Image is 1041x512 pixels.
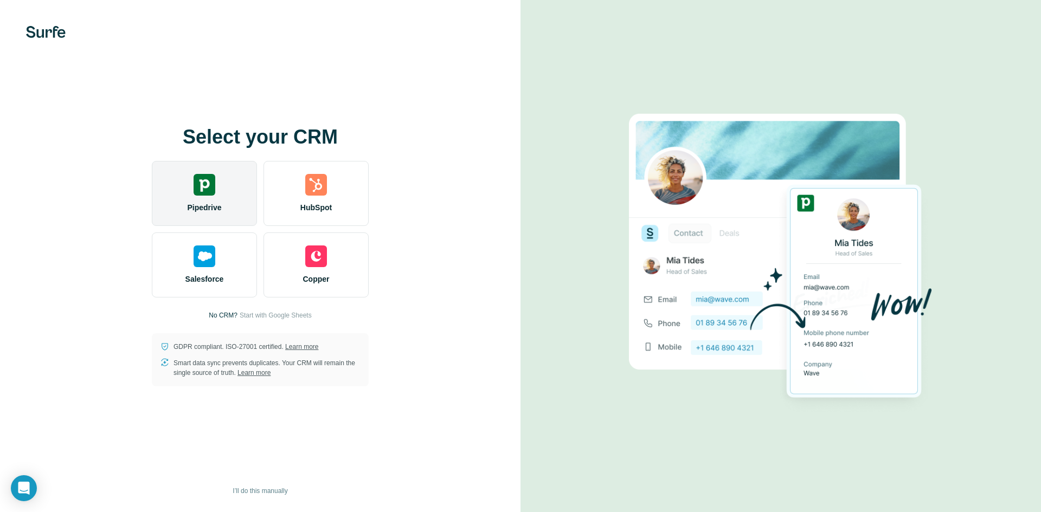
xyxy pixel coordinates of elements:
img: salesforce's logo [194,245,215,267]
p: Smart data sync prevents duplicates. Your CRM will remain the single source of truth. [173,358,360,378]
button: Start with Google Sheets [240,310,312,320]
p: GDPR compliant. ISO-27001 certified. [173,342,318,352]
button: I’ll do this manually [225,483,295,499]
img: copper's logo [305,245,327,267]
span: Copper [303,274,330,284]
img: Surfe's logo [26,26,66,38]
h1: Select your CRM [152,126,369,148]
span: I’ll do this manually [233,486,287,496]
span: Pipedrive [187,202,221,213]
img: hubspot's logo [305,174,327,196]
span: Salesforce [185,274,224,284]
span: HubSpot [300,202,332,213]
div: Open Intercom Messenger [11,475,37,501]
img: pipedrive's logo [194,174,215,196]
a: Learn more [237,369,271,377]
img: PIPEDRIVE image [629,95,933,417]
p: No CRM? [209,310,237,320]
a: Learn more [285,343,318,351]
